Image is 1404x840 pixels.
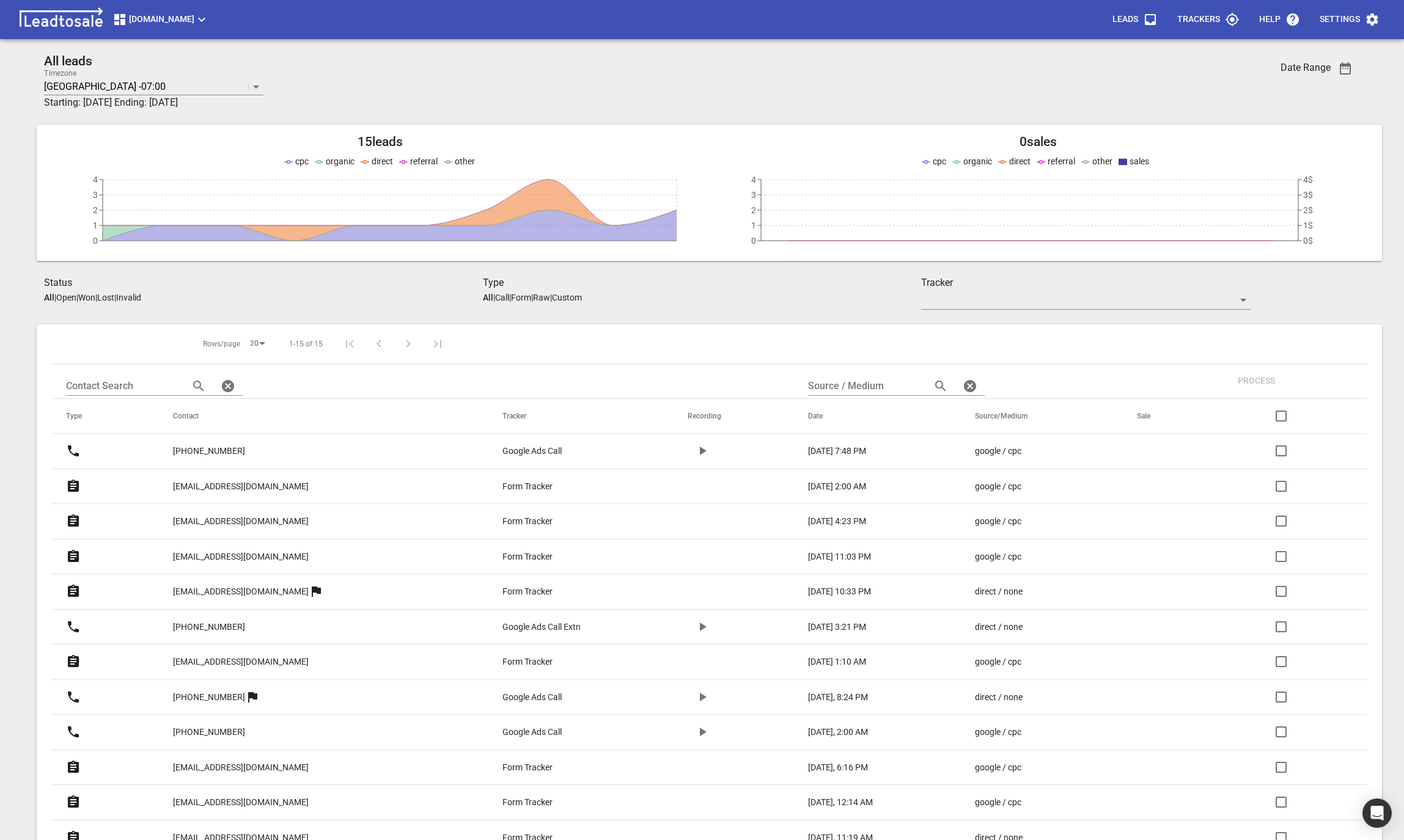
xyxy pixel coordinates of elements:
[483,293,493,302] aside: All
[975,585,1088,598] a: direct / none
[808,691,868,704] p: [DATE], 8:24 PM
[975,726,1021,739] p: google / cpc
[502,691,639,704] a: Google Ads Call
[173,647,309,677] a: [EMAIL_ADDRESS][DOMAIN_NAME]
[173,542,309,572] a: [EMAIL_ADDRESS][DOMAIN_NAME]
[1303,190,1313,200] tspan: 3$
[410,156,438,166] span: referral
[502,761,553,774] p: Form Tracker
[808,585,926,598] a: [DATE] 10:33 PM
[1009,156,1031,166] span: direct
[502,796,553,809] p: Form Tracker
[1122,399,1213,434] th: Sale
[502,445,562,458] p: Google Ads Call
[751,236,756,246] tspan: 0
[173,515,309,528] p: [EMAIL_ADDRESS][DOMAIN_NAME]
[173,612,245,642] a: [PHONE_NUMBER]
[1362,798,1392,828] div: Open Intercom Messenger
[1130,156,1149,166] span: sales
[808,726,868,739] p: [DATE], 2:00 AM
[502,656,553,668] p: Form Tracker
[245,690,260,704] svg: More than one lead from this user
[502,480,639,493] a: Form Tracker
[751,205,756,215] tspan: 2
[808,691,926,704] a: [DATE], 8:24 PM
[93,236,98,246] tspan: 0
[295,156,309,166] span: cpc
[245,335,270,352] div: 20
[502,656,639,668] a: Form Tracker
[502,761,639,774] a: Form Tracker
[97,293,114,302] p: Lost
[808,550,871,563] p: [DATE] 11:03 PM
[173,753,309,783] a: [EMAIL_ADDRESS][DOMAIN_NAME]
[975,656,1088,668] a: google / cpc
[1331,54,1360,83] button: Date Range
[455,156,475,166] span: other
[793,399,960,434] th: Date
[173,726,245,739] p: [PHONE_NUMBER]
[502,621,581,634] p: Google Ads Call Extn
[531,293,533,302] span: |
[66,514,81,528] svg: Form
[78,293,95,302] p: Won
[808,656,866,668] p: [DATE] 1:10 AM
[66,760,81,775] svg: Form
[493,293,495,302] span: |
[808,480,926,493] a: [DATE] 2:00 AM
[751,221,756,230] tspan: 1
[808,621,866,634] p: [DATE] 3:21 PM
[173,796,309,809] p: [EMAIL_ADDRESS][DOMAIN_NAME]
[483,276,922,290] h3: Type
[808,480,866,493] p: [DATE] 2:00 AM
[710,134,1368,150] h2: 0 sales
[44,95,1141,110] h3: Starting: [DATE] Ending: [DATE]
[1092,156,1112,166] span: other
[502,445,639,458] a: Google Ads Call
[173,682,245,712] a: [PHONE_NUMBER]
[44,293,54,302] aside: All
[44,54,1141,69] h2: All leads
[975,621,1023,634] p: direct / none
[921,276,1250,290] h3: Tracker
[1303,236,1313,246] tspan: 0$
[158,399,488,434] th: Contact
[93,205,98,215] tspan: 2
[808,796,926,809] a: [DATE], 12:14 AM
[93,221,98,230] tspan: 1
[1259,13,1281,26] p: Help
[502,585,553,598] p: Form Tracker
[289,339,323,349] span: 1-15 of 15
[502,515,639,528] a: Form Tracker
[975,656,1021,668] p: google / cpc
[502,621,639,634] a: Google Ads Call Extn
[960,399,1122,434] th: Source/Medium
[326,156,355,166] span: organic
[66,619,81,634] svg: Call
[808,726,926,739] a: [DATE], 2:00 AM
[66,725,81,739] svg: Call
[66,584,81,599] svg: Form
[751,190,756,200] tspan: 3
[173,506,309,536] a: [EMAIL_ADDRESS][DOMAIN_NAME]
[808,550,926,563] a: [DATE] 11:03 PM
[173,761,309,774] p: [EMAIL_ADDRESS][DOMAIN_NAME]
[66,654,81,669] svg: Form
[95,293,97,302] span: |
[1281,62,1331,73] h3: Date Range
[488,399,673,434] th: Tracker
[173,472,309,502] a: [EMAIL_ADDRESS][DOMAIN_NAME]
[173,480,309,493] p: [EMAIL_ADDRESS][DOMAIN_NAME]
[673,399,793,434] th: Recording
[975,550,1021,563] p: google / cpc
[173,585,309,598] p: [EMAIL_ADDRESS][DOMAIN_NAME]
[173,436,245,466] a: [PHONE_NUMBER]
[1303,205,1313,215] tspan: 2$
[173,787,309,817] a: [EMAIL_ADDRESS][DOMAIN_NAME]
[309,584,323,599] svg: More than one lead from this user
[751,175,756,184] tspan: 4
[808,445,866,458] p: [DATE] 7:48 PM
[108,7,214,32] button: [DOMAIN_NAME]
[502,726,562,739] p: Google Ads Call
[173,445,245,458] p: [PHONE_NUMBER]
